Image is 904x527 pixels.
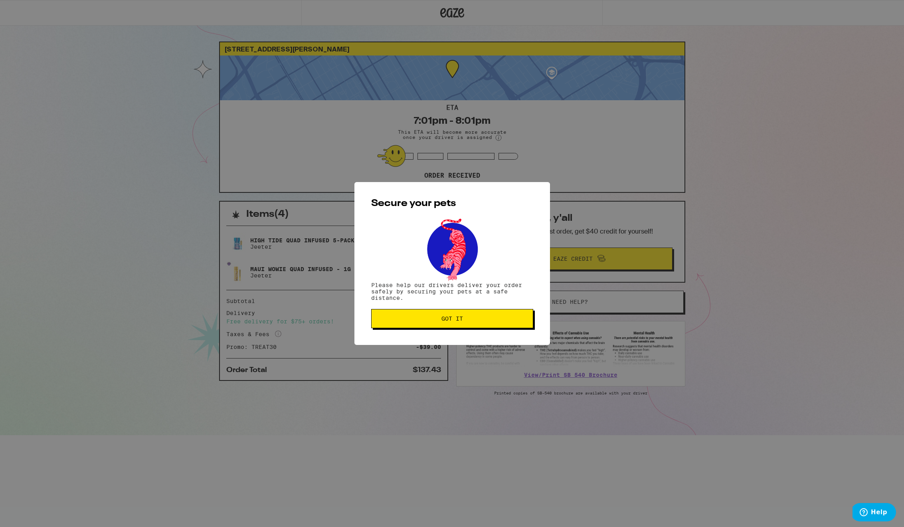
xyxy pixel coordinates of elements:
p: Please help our drivers deliver your order safely by securing your pets at a safe distance. [371,282,533,301]
iframe: Opens a widget where you can find more information [853,503,896,523]
span: Got it [441,316,463,321]
h2: Secure your pets [371,199,533,208]
button: Got it [371,309,533,328]
img: pets [419,216,485,282]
